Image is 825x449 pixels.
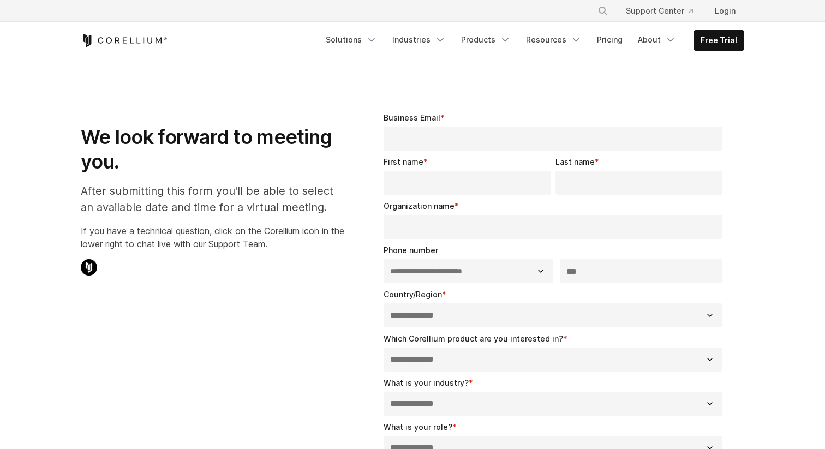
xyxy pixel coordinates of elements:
span: Last name [555,157,595,166]
a: Login [706,1,744,21]
p: After submitting this form you'll be able to select an available date and time for a virtual meet... [81,183,344,215]
span: Country/Region [384,290,442,299]
a: Resources [519,30,588,50]
p: If you have a technical question, click on the Corellium icon in the lower right to chat live wit... [81,224,344,250]
span: Organization name [384,201,455,211]
span: What is your industry? [384,378,469,387]
a: Support Center [617,1,702,21]
a: Industries [386,30,452,50]
img: Corellium Chat Icon [81,259,97,276]
span: First name [384,157,423,166]
a: Products [455,30,517,50]
div: Navigation Menu [584,1,744,21]
span: Phone number [384,246,438,255]
h1: We look forward to meeting you. [81,125,344,174]
a: Solutions [319,30,384,50]
a: Corellium Home [81,34,168,47]
span: Which Corellium product are you interested in? [384,334,563,343]
span: What is your role? [384,422,452,432]
span: Business Email [384,113,440,122]
a: Free Trial [694,31,744,50]
a: Pricing [590,30,629,50]
a: About [631,30,683,50]
div: Navigation Menu [319,30,744,51]
button: Search [593,1,613,21]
